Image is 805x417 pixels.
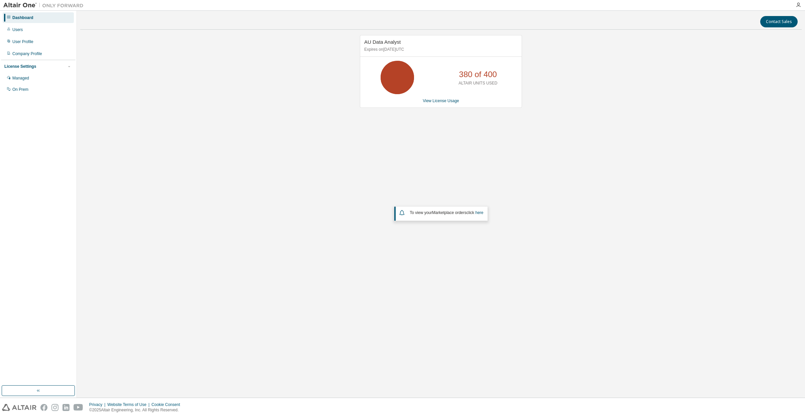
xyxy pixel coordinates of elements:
[760,16,798,27] button: Contact Sales
[12,39,33,44] div: User Profile
[107,402,151,407] div: Website Terms of Use
[2,404,36,411] img: altair_logo.svg
[151,402,184,407] div: Cookie Consent
[89,402,107,407] div: Privacy
[410,210,483,215] span: To view your click
[423,98,459,103] a: View License Usage
[458,80,497,86] p: ALTAIR UNITS USED
[74,404,83,411] img: youtube.svg
[12,75,29,81] div: Managed
[12,51,42,56] div: Company Profile
[89,407,184,413] p: © 2025 Altair Engineering, Inc. All Rights Reserved.
[475,210,483,215] a: here
[12,27,23,32] div: Users
[12,15,33,20] div: Dashboard
[459,69,497,80] p: 380 of 400
[364,47,516,52] p: Expires on [DATE] UTC
[4,64,36,69] div: License Settings
[62,404,70,411] img: linkedin.svg
[51,404,58,411] img: instagram.svg
[3,2,87,9] img: Altair One
[364,39,401,45] span: AU Data Analyst
[40,404,47,411] img: facebook.svg
[432,210,466,215] em: Marketplace orders
[12,87,28,92] div: On Prem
